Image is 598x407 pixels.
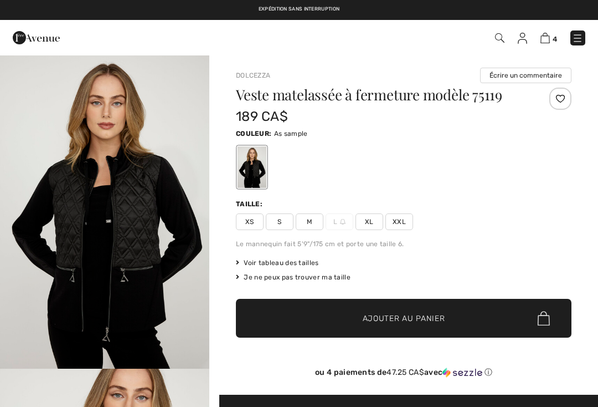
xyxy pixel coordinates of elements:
img: Panier d'achat [540,33,550,43]
span: Couleur: [236,130,271,138]
span: XXL [385,213,413,230]
span: As sample [274,130,308,138]
img: Recherche [495,33,504,43]
div: Le mannequin fait 5'9"/175 cm et porte une taille 6. [236,239,571,249]
div: Je ne peux pas trouver ma taille [236,272,571,282]
span: M [296,213,323,230]
div: ou 4 paiements de avec [236,368,571,378]
img: Sezzle [442,368,482,378]
span: XL [355,213,383,230]
img: 1ère Avenue [13,27,60,49]
a: Dolcezza [236,72,270,79]
img: Mes infos [518,33,527,44]
span: 4 [553,35,557,43]
span: L [326,213,353,230]
img: Menu [572,33,583,44]
a: 1ère Avenue [13,32,60,42]
button: Ajouter au panier [236,299,571,338]
span: Ajouter au panier [363,313,445,324]
h1: Veste matelassée à fermeture modèle 75119 [236,88,515,102]
span: 189 CA$ [236,109,288,124]
span: S [266,213,293,230]
div: ou 4 paiements de47.25 CA$avecSezzle Cliquez pour en savoir plus sur Sezzle [236,368,571,381]
div: Taille: [236,199,265,209]
div: As sample [238,146,266,188]
button: Écrire un commentaire [480,68,571,83]
img: ring-m.svg [340,219,346,225]
a: 4 [540,31,557,44]
span: Voir tableau des tailles [236,258,319,268]
span: 47.25 CA$ [386,368,424,377]
img: Bag.svg [538,311,550,325]
span: XS [236,213,264,230]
